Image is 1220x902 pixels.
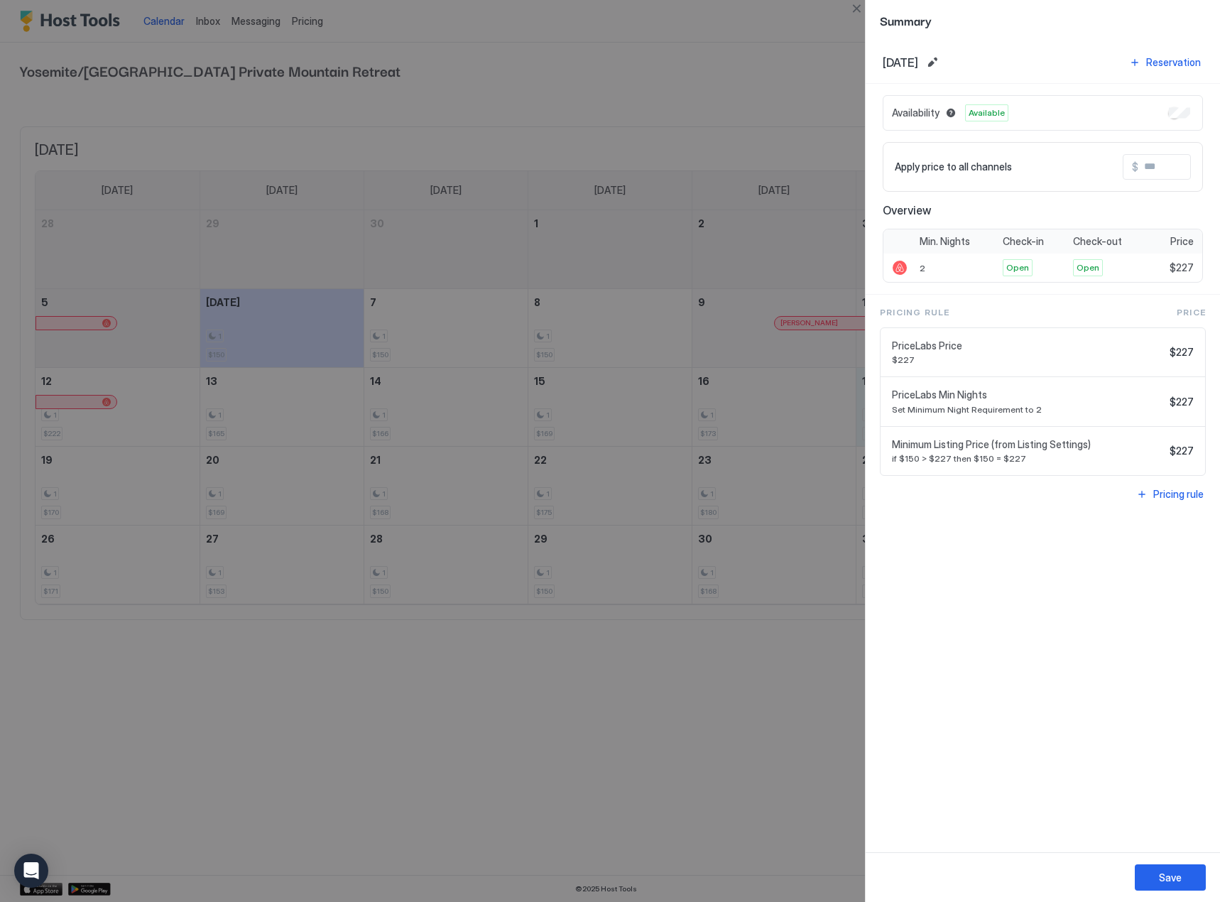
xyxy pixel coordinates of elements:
[969,107,1005,119] span: Available
[1159,870,1182,885] div: Save
[1146,55,1201,70] div: Reservation
[1170,261,1194,274] span: $227
[1134,484,1206,504] button: Pricing rule
[1006,261,1029,274] span: Open
[1170,445,1194,457] span: $227
[924,54,941,71] button: Edit date range
[920,235,970,248] span: Min. Nights
[892,438,1164,451] span: Minimum Listing Price (from Listing Settings)
[942,104,959,121] button: Blocked dates override all pricing rules and remain unavailable until manually unblocked
[1170,346,1194,359] span: $227
[892,453,1164,464] span: if $150 > $227 then $150 = $227
[892,354,1164,365] span: $227
[892,388,1164,401] span: PriceLabs Min Nights
[1127,53,1203,72] button: Reservation
[892,339,1164,352] span: PriceLabs Price
[1177,306,1206,319] span: Price
[1132,161,1138,173] span: $
[1170,396,1194,408] span: $227
[1153,487,1204,501] div: Pricing rule
[883,55,918,70] span: [DATE]
[1003,235,1044,248] span: Check-in
[880,11,1206,29] span: Summary
[895,161,1012,173] span: Apply price to all channels
[892,107,939,119] span: Availability
[1073,235,1122,248] span: Check-out
[880,306,949,319] span: Pricing Rule
[892,404,1164,415] span: Set Minimum Night Requirement to 2
[14,854,48,888] div: Open Intercom Messenger
[883,203,1203,217] span: Overview
[920,263,925,273] span: 2
[1077,261,1099,274] span: Open
[1135,864,1206,891] button: Save
[1170,235,1194,248] span: Price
